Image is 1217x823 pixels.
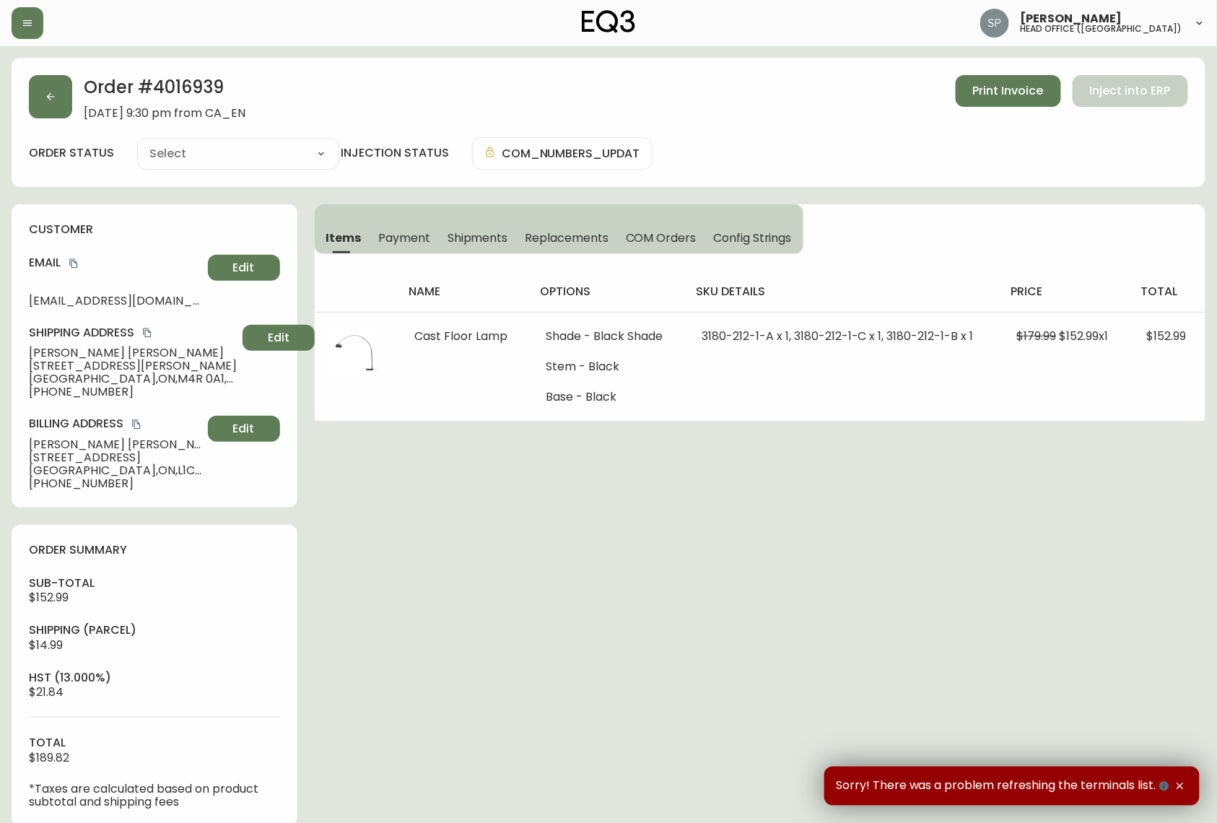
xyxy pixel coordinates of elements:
span: [STREET_ADDRESS][PERSON_NAME] [29,360,237,373]
span: [EMAIL_ADDRESS][DOMAIN_NAME] [29,295,202,308]
span: Cast Floor Lamp [415,328,508,344]
button: Edit [243,325,315,351]
span: [PERSON_NAME] [PERSON_NAME] [29,438,202,451]
img: 77ff772b-303e-44be-a11c-37047ce3cb87.jpg [332,330,378,376]
h4: injection status [341,145,449,161]
span: Edit [233,421,255,437]
h4: Shipping Address [29,325,237,341]
h4: Shipping ( Parcel ) [29,622,280,638]
button: copy [140,326,154,340]
button: copy [66,256,81,271]
h4: price [1011,284,1117,300]
li: Shade - Black Shade [546,330,667,343]
li: Stem - Black [546,360,667,373]
span: Sorry! There was a problem refreshing the terminals list. [836,778,1172,794]
span: [DATE] 9:30 pm from CA_EN [84,107,245,120]
h4: customer [29,222,280,238]
span: [GEOGRAPHIC_DATA] , ON , M4R 0A1 , CA [29,373,237,386]
span: [GEOGRAPHIC_DATA] , ON , L1C 4T7 , CA [29,464,202,477]
span: [PHONE_NUMBER] [29,386,237,399]
h4: name [409,284,518,300]
span: Shipments [448,230,508,245]
span: $14.99 [29,637,63,653]
button: copy [129,417,144,432]
h4: sku details [696,284,987,300]
span: $179.99 [1016,328,1056,344]
span: [PHONE_NUMBER] [29,477,202,490]
h4: total [29,735,280,751]
span: $152.99 x 1 [1059,328,1108,344]
p: *Taxes are calculated based on product subtotal and shipping fees [29,783,280,809]
h2: Order # 4016939 [84,75,245,107]
button: Edit [208,416,280,442]
h4: order summary [29,542,280,558]
label: order status [29,145,114,161]
img: 0cb179e7bf3690758a1aaa5f0aafa0b4 [980,9,1009,38]
span: [STREET_ADDRESS] [29,451,202,464]
h4: total [1140,284,1194,300]
h4: hst (13.000%) [29,670,280,686]
span: $21.84 [29,684,64,700]
span: $152.99 [29,589,69,606]
span: $189.82 [29,749,69,766]
h4: Billing Address [29,416,202,432]
h4: Email [29,255,202,271]
span: Replacements [525,230,608,245]
button: Edit [208,255,280,281]
button: Print Invoice [956,75,1061,107]
span: $152.99 [1146,328,1186,344]
h4: sub-total [29,575,280,591]
span: Edit [268,330,289,346]
h5: head office ([GEOGRAPHIC_DATA]) [1021,25,1182,33]
span: Items [326,230,362,245]
h4: options [540,284,673,300]
span: COM Orders [626,230,697,245]
span: 3180-212-1-A x 1, 3180-212-1-C x 1, 3180-212-1-B x 1 [702,328,974,344]
span: Config Strings [713,230,791,245]
span: [PERSON_NAME] [PERSON_NAME] [29,347,237,360]
img: logo [582,10,635,33]
span: Payment [378,230,430,245]
span: [PERSON_NAME] [1021,13,1122,25]
span: Edit [233,260,255,276]
li: Base - Black [546,391,667,404]
span: Print Invoice [973,83,1044,99]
